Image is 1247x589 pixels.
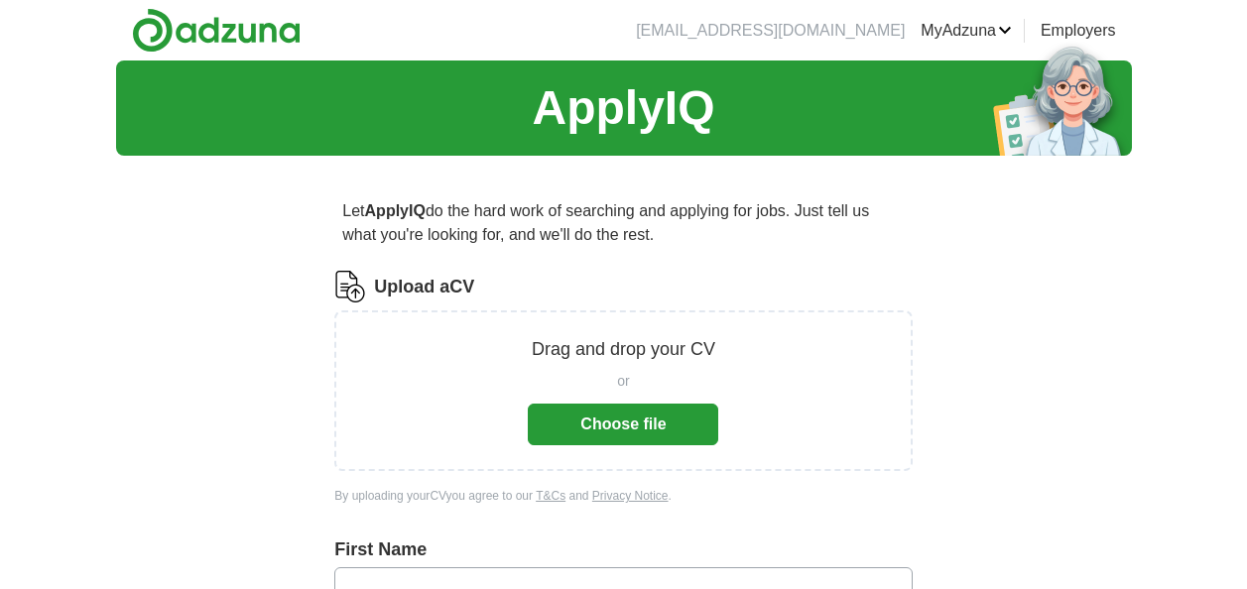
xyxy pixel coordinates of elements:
strong: ApplyIQ [365,202,426,219]
div: By uploading your CV you agree to our and . [334,487,912,505]
img: CV Icon [334,271,366,302]
label: First Name [334,536,912,563]
a: MyAdzuna [921,19,1012,43]
a: Privacy Notice [592,489,669,503]
h1: ApplyIQ [532,72,714,144]
label: Upload a CV [374,274,474,300]
button: Choose file [528,404,718,445]
img: Adzuna logo [132,8,301,53]
p: Drag and drop your CV [532,336,715,363]
li: [EMAIL_ADDRESS][DOMAIN_NAME] [636,19,905,43]
span: or [617,371,629,392]
p: Let do the hard work of searching and applying for jobs. Just tell us what you're looking for, an... [334,191,912,255]
a: T&Cs [536,489,565,503]
a: Employers [1041,19,1116,43]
